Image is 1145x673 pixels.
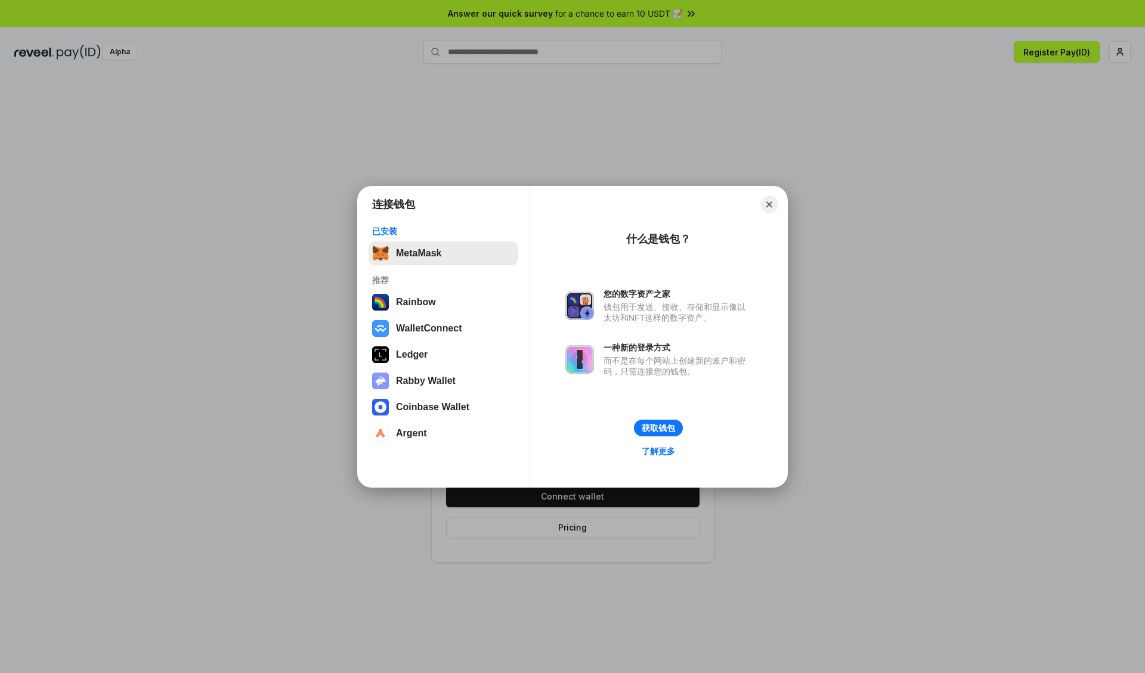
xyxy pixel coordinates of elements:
[396,376,456,386] div: Rabby Wallet
[372,275,515,286] div: 推荐
[369,369,518,393] button: Rabby Wallet
[372,245,389,262] img: svg+xml,%3Csvg%20fill%3D%22none%22%20height%3D%2233%22%20viewBox%3D%220%200%2035%2033%22%20width%...
[635,444,682,459] a: 了解更多
[396,323,462,334] div: WalletConnect
[372,197,415,212] h1: 连接钱包
[369,395,518,419] button: Coinbase Wallet
[396,428,427,439] div: Argent
[396,402,469,413] div: Coinbase Wallet
[372,425,389,442] img: svg+xml,%3Csvg%20width%3D%2228%22%20height%3D%2228%22%20viewBox%3D%220%200%2028%2028%22%20fill%3D...
[369,343,518,367] button: Ledger
[626,232,691,246] div: 什么是钱包？
[396,248,441,259] div: MetaMask
[604,289,751,299] div: 您的数字资产之家
[565,345,594,374] img: svg+xml,%3Csvg%20xmlns%3D%22http%3A%2F%2Fwww.w3.org%2F2000%2Fsvg%22%20fill%3D%22none%22%20viewBox...
[372,294,389,311] img: svg+xml,%3Csvg%20width%3D%22120%22%20height%3D%22120%22%20viewBox%3D%220%200%20120%20120%22%20fil...
[369,317,518,340] button: WalletConnect
[604,355,751,377] div: 而不是在每个网站上创建新的账户和密码，只需连接您的钱包。
[642,423,675,433] div: 获取钱包
[396,297,436,308] div: Rainbow
[565,291,594,320] img: svg+xml,%3Csvg%20xmlns%3D%22http%3A%2F%2Fwww.w3.org%2F2000%2Fsvg%22%20fill%3D%22none%22%20viewBox...
[642,446,675,457] div: 了解更多
[372,320,389,337] img: svg+xml,%3Csvg%20width%3D%2228%22%20height%3D%2228%22%20viewBox%3D%220%200%2028%2028%22%20fill%3D...
[372,346,389,363] img: svg+xml,%3Csvg%20xmlns%3D%22http%3A%2F%2Fwww.w3.org%2F2000%2Fsvg%22%20width%3D%2228%22%20height%3...
[604,302,751,323] div: 钱包用于发送、接收、存储和显示像以太坊和NFT这样的数字资产。
[369,421,518,445] button: Argent
[761,196,778,213] button: Close
[369,241,518,265] button: MetaMask
[372,373,389,389] img: svg+xml,%3Csvg%20xmlns%3D%22http%3A%2F%2Fwww.w3.org%2F2000%2Fsvg%22%20fill%3D%22none%22%20viewBox...
[396,349,428,360] div: Ledger
[369,290,518,314] button: Rainbow
[634,420,683,436] button: 获取钱包
[372,399,389,415] img: svg+xml,%3Csvg%20width%3D%2228%22%20height%3D%2228%22%20viewBox%3D%220%200%2028%2028%22%20fill%3D...
[372,226,515,237] div: 已安装
[604,342,751,353] div: 一种新的登录方式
